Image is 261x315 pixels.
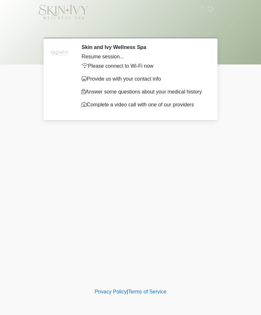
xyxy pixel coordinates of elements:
[82,101,206,109] p: Complete a video call with one of our providers
[82,88,206,96] p: Answer some questions about your medical history
[128,289,166,294] a: Terms of Service
[40,23,221,35] h1: ‎ ‎
[82,53,206,61] div: Resume session...
[82,75,206,83] p: Provide us with your contact info
[95,289,127,294] a: Privacy Policy
[82,44,206,50] h2: Skin and Ivy Wellness Spa
[127,289,128,294] a: |
[50,44,69,64] img: Agent Avatar
[39,5,89,19] img: Skin and Ivy Wellness Spa Logo
[82,62,206,70] p: Please connect to Wi-Fi now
